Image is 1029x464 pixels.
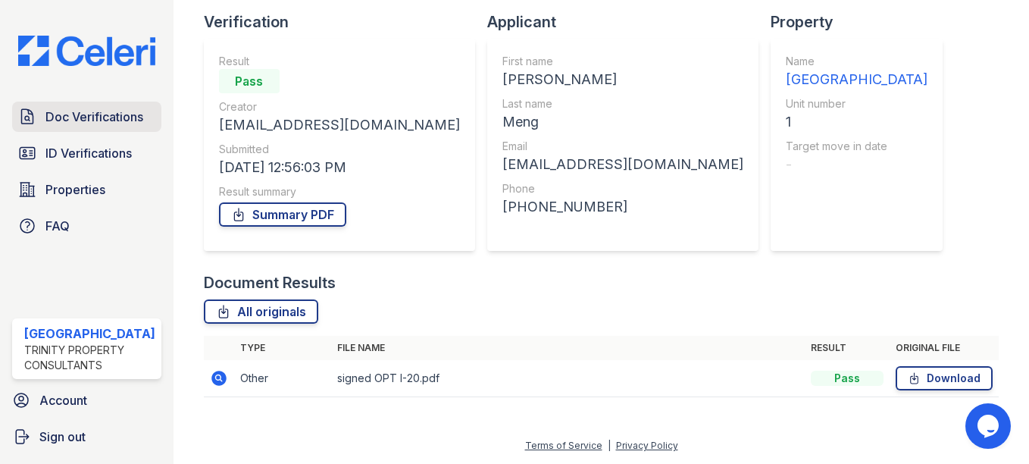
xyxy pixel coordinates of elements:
div: [GEOGRAPHIC_DATA] [786,69,927,90]
a: Sign out [6,422,167,452]
a: ID Verifications [12,138,161,168]
a: All originals [204,299,318,324]
th: Result [805,336,890,360]
td: signed OPT I-20.pdf [331,360,805,397]
a: Name [GEOGRAPHIC_DATA] [786,54,927,90]
div: First name [502,54,743,69]
div: [DATE] 12:56:03 PM [219,157,460,178]
div: [PERSON_NAME] [502,69,743,90]
a: Download [896,366,993,390]
a: Account [6,385,167,415]
div: Trinity Property Consultants [24,343,155,373]
a: FAQ [12,211,161,241]
div: Email [502,139,743,154]
a: Properties [12,174,161,205]
a: Privacy Policy [616,440,678,451]
img: CE_Logo_Blue-a8612792a0a2168367f1c8372b55b34899dd931a85d93a1a3d3e32e68fde9ad4.png [6,36,167,67]
div: Property [771,11,955,33]
div: Document Results [204,272,336,293]
div: [PHONE_NUMBER] [502,196,743,218]
div: Creator [219,99,460,114]
div: Meng [502,111,743,133]
a: Doc Verifications [12,102,161,132]
div: Name [786,54,927,69]
div: Applicant [487,11,771,33]
div: - [786,154,927,175]
div: 1 [786,111,927,133]
div: Pass [811,371,884,386]
span: Doc Verifications [45,108,143,126]
div: Last name [502,96,743,111]
a: Terms of Service [525,440,602,451]
span: FAQ [45,217,70,235]
div: Verification [204,11,487,33]
div: Target move in date [786,139,927,154]
div: Phone [502,181,743,196]
div: [EMAIL_ADDRESS][DOMAIN_NAME] [502,154,743,175]
a: Summary PDF [219,202,346,227]
iframe: chat widget [965,403,1014,449]
div: Submitted [219,142,460,157]
span: Properties [45,180,105,199]
td: Other [234,360,331,397]
div: Pass [219,69,280,93]
span: ID Verifications [45,144,132,162]
div: | [608,440,611,451]
th: Original file [890,336,999,360]
div: Result [219,54,460,69]
th: File name [331,336,805,360]
th: Type [234,336,331,360]
div: [EMAIL_ADDRESS][DOMAIN_NAME] [219,114,460,136]
div: Result summary [219,184,460,199]
div: [GEOGRAPHIC_DATA] [24,324,155,343]
div: Unit number [786,96,927,111]
span: Account [39,391,87,409]
span: Sign out [39,428,86,446]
